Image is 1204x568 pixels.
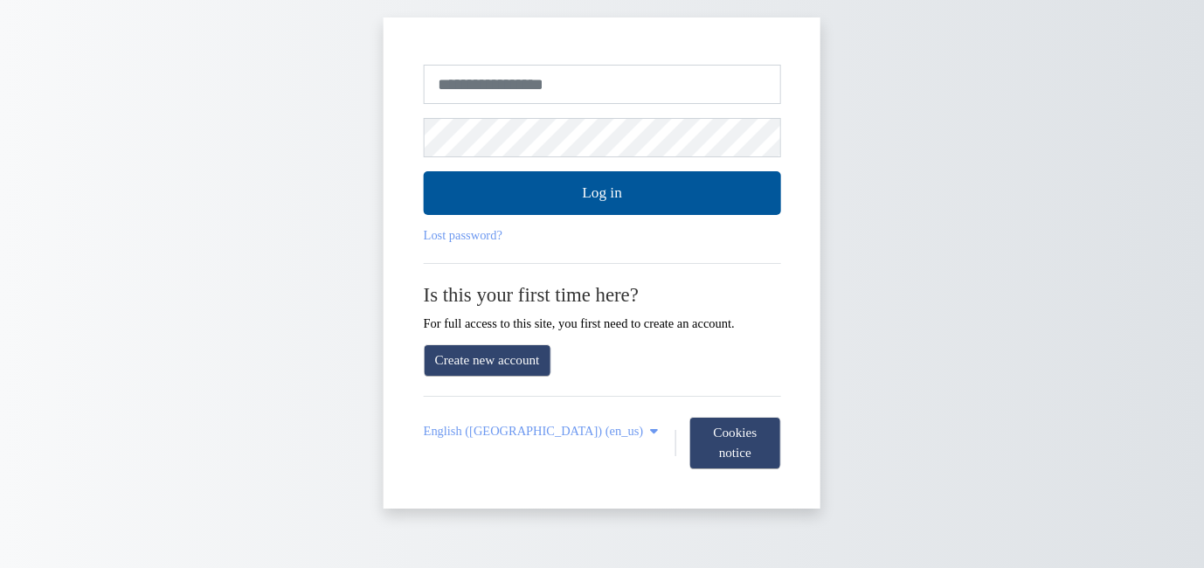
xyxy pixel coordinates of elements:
div: For full access to this site, you first need to create an account. [424,283,781,330]
a: Lost password? [424,228,502,242]
a: Create new account [424,344,551,377]
button: Cookies notice [689,417,780,469]
button: Log in [424,171,781,215]
h2: Is this your first time here? [424,283,781,307]
a: English (United States) ‎(en_us)‎ [424,424,662,439]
